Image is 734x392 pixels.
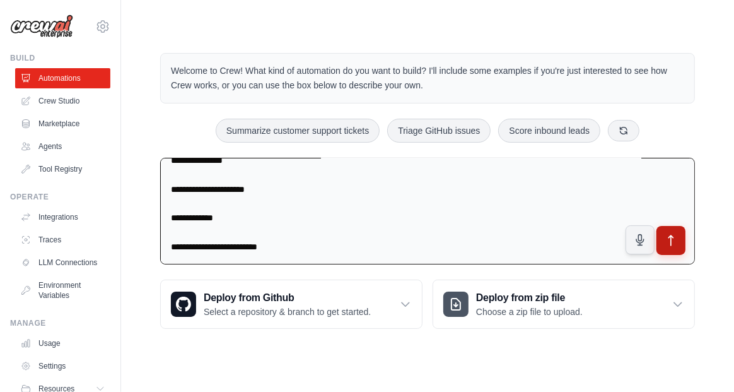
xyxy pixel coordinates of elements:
[498,119,600,143] button: Score inbound leads
[15,114,110,134] a: Marketplace
[15,333,110,353] a: Usage
[10,318,110,328] div: Manage
[216,119,380,143] button: Summarize customer support tickets
[15,91,110,111] a: Crew Studio
[204,306,371,318] p: Select a repository & branch to get started.
[15,207,110,227] a: Integrations
[10,15,73,39] img: Logo
[671,331,734,392] iframe: Chat Widget
[15,275,110,306] a: Environment Variables
[15,68,110,88] a: Automations
[476,290,583,306] h3: Deploy from zip file
[15,136,110,157] a: Agents
[15,356,110,376] a: Settings
[387,119,491,143] button: Triage GitHub issues
[204,290,371,306] h3: Deploy from Github
[15,252,110,273] a: LLM Connections
[15,230,110,250] a: Traces
[10,53,110,63] div: Build
[10,192,110,202] div: Operate
[476,306,583,318] p: Choose a zip file to upload.
[15,159,110,179] a: Tool Registry
[171,64,684,93] p: Welcome to Crew! What kind of automation do you want to build? I'll include some examples if you'...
